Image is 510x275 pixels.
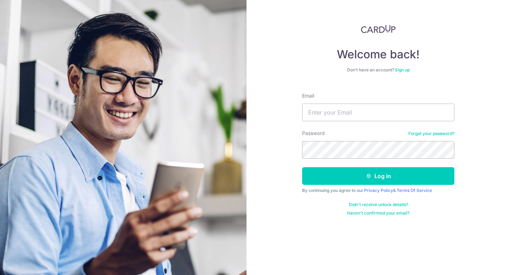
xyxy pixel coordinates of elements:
[302,104,454,121] input: Enter your Email
[302,188,454,193] div: By continuing you agree to our &
[302,67,454,73] div: Don’t have an account?
[302,130,325,137] label: Password
[349,202,408,207] a: Didn't receive unlock details?
[364,188,393,193] a: Privacy Policy
[302,92,314,99] label: Email
[395,67,410,72] a: Sign up
[408,131,454,136] a: Forgot your password?
[302,167,454,185] button: Log in
[361,25,396,33] img: CardUp Logo
[302,47,454,62] h4: Welcome back!
[397,188,432,193] a: Terms Of Service
[347,210,409,216] a: Haven't confirmed your email?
